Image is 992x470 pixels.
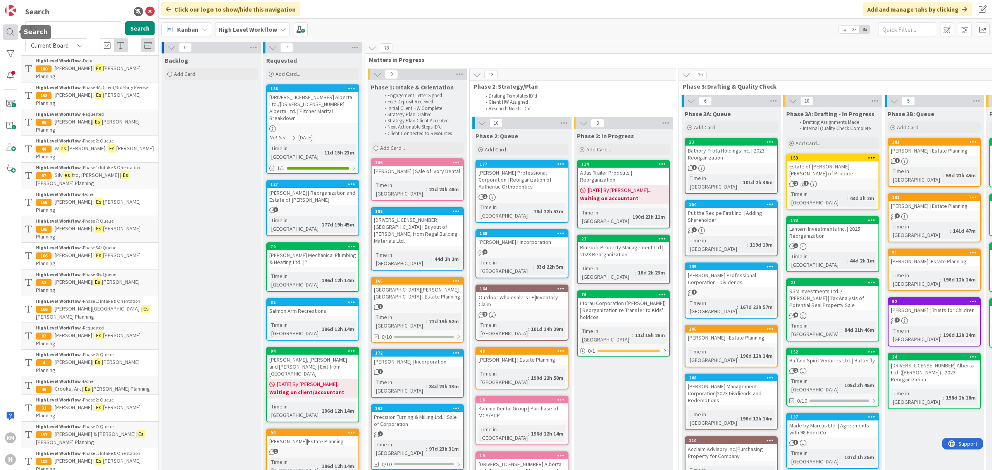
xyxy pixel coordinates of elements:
[793,243,798,248] span: 1
[476,161,568,168] div: 177
[580,327,632,344] div: Time in [GEOGRAPHIC_DATA]
[793,312,798,317] span: 8
[689,326,777,332] div: 106
[269,216,319,233] div: Time in [GEOGRAPHIC_DATA]
[786,154,879,210] a: 153Estate of [PERSON_NAME] | [PERSON_NAME] of ProbateTime in [GEOGRAPHIC_DATA]:43d 3h 2m
[586,146,611,153] span: Add Card...
[270,182,358,187] div: 127
[36,298,155,305] div: Phase 1: Intake & Orientation
[267,299,358,316] div: 82Salmon Arm Recreations
[371,207,464,271] a: 182[DRIVERS_LICENSE_NUMBER] [GEOGRAPHIC_DATA] | Buyout of [PERSON_NAME] from Regal Building Mater...
[685,263,777,287] div: 135[PERSON_NAME] Professional Corporation - Dividends
[266,180,359,236] a: 127[PERSON_NAME] | Reorganization and Estate of [PERSON_NAME]Time in [GEOGRAPHIC_DATA]:177d 19h 45m
[219,26,277,33] b: High Level Workflow
[530,207,532,216] span: :
[36,324,155,331] div: Requested
[174,70,199,77] span: Add Card...
[888,249,981,291] a: 51[PERSON_NAME]| Estate PlanningTime in [GEOGRAPHIC_DATA]:196d 12h 14m
[21,216,158,243] a: High Level Workflow ›Phase 7: Queue185[PERSON_NAME] |Es[PERSON_NAME] Planning
[475,285,568,341] a: 164Outdoor Wholesalers LP|Inventory ClaimTime in [GEOGRAPHIC_DATA]:101d 14h 29m
[578,242,669,259] div: Rimrock Property Management Ltd | 2023 Reorganization
[892,250,980,256] div: 51
[372,208,463,246] div: 182[DRIVERS_LICENSE_NUMBER] [GEOGRAPHIC_DATA] | Buyout of [PERSON_NAME] from Regal Building Mater...
[270,244,358,249] div: 79
[689,202,777,207] div: 154
[21,82,158,109] a: High Level Workflow ›Phase 4A: Client/3rd Party Review158[PERSON_NAME] |Es[PERSON_NAME] Planning
[36,333,52,340] div: 97
[55,252,95,259] span: [PERSON_NAME] |
[688,236,747,253] div: Time in [GEOGRAPHIC_DATA]
[25,21,122,35] input: Search for title...
[479,321,528,338] div: Time in [GEOGRAPHIC_DATA]
[55,198,95,205] span: [PERSON_NAME] |
[692,290,697,295] span: 1
[36,252,52,259] div: 106
[482,312,487,317] span: 2
[36,313,94,320] span: [PERSON_NAME] Planning
[790,280,878,285] div: 21
[36,191,155,198] div: Done
[577,160,670,228] a: 114Atlas Trailer Prodcuts | Reorganization[DATE] By [PERSON_NAME]...Waiting on accountantTime in ...
[578,346,669,356] div: 0/1
[578,298,669,322] div: Ltorau Corporation ([PERSON_NAME]) | Reorganization re Transfer to Kids' holdcos
[740,178,741,187] span: :
[476,230,568,237] div: 168
[944,171,978,180] div: 59d 21h 45m
[267,181,358,188] div: 127
[889,305,980,315] div: [PERSON_NAME] | Trusts for Children
[298,134,313,142] span: [DATE]
[267,250,358,267] div: [PERSON_NAME] Mechanical Plumbing & Heating Ltd. | ?
[55,65,95,72] span: [PERSON_NAME] |
[891,271,940,288] div: Time in [GEOGRAPHIC_DATA]
[787,217,878,241] div: 183Lantern Investments Inc. | 2025 Reorganization
[889,201,980,211] div: [PERSON_NAME] | Estate Planning
[36,119,52,126] div: 96
[630,213,667,221] div: 190d 23h 11m
[482,194,487,199] span: 1
[121,171,130,179] mark: Es
[787,279,878,310] div: 21RSM Investments Ltd. / [PERSON_NAME] | Tax Analysis of Potential Real Property Sale
[95,91,103,99] mark: Es
[276,70,300,77] span: Add Card...
[21,322,158,350] a: High Level Workflow ›Requested97[PERSON_NAME] |Es[PERSON_NAME] Planning
[636,268,667,277] div: 16d 2h 23m
[891,222,950,239] div: Time in [GEOGRAPHIC_DATA]
[277,164,284,172] span: 1 / 1
[36,218,83,224] b: High Level Workflow ›
[36,84,155,91] div: Phase 4A: Client/3rd Party Review
[685,139,777,146] div: 23
[476,292,568,309] div: Outdoor Wholesalers LP|Inventory Claim
[943,171,944,180] span: :
[786,278,879,341] a: 21RSM Investments Ltd. / [PERSON_NAME] | Tax Analysis of Potential Real Property SaleTime in [GEO...
[36,218,155,225] div: Phase 7: Queue
[431,255,432,263] span: :
[31,41,69,49] span: Current Board
[273,207,278,212] span: 3
[581,161,669,167] div: 114
[55,332,95,339] span: [PERSON_NAME] |
[688,174,740,191] div: Time in [GEOGRAPHIC_DATA]
[940,275,941,284] span: :
[267,243,358,250] div: 79
[267,92,358,123] div: [DRIVERS_LICENSE_NUMBER] Alberta Ltd./[DRIVERS_LICENSE_NUMBER] Alberta Ltd. | Pitcher Marital Bre...
[382,333,392,341] span: 0/10
[480,161,568,167] div: 177
[891,167,943,184] div: Time in [GEOGRAPHIC_DATA]
[36,137,155,144] div: Phase 2: Queue
[692,227,697,232] span: 2
[372,159,463,176] div: 186[PERSON_NAME] | Sale of Ivory Dental
[320,220,356,229] div: 177d 19h 45m
[476,161,568,192] div: 177[PERSON_NAME] Professional Corporation | Reorganization of Authentic Orthodontics
[95,251,103,259] mark: Es
[581,236,669,242] div: 22
[581,292,669,297] div: 76
[36,191,83,197] b: High Level Workflow ›
[633,331,667,340] div: 11d 15h 26m
[36,180,94,187] span: [PERSON_NAME] Planning
[476,168,568,192] div: [PERSON_NAME] Professional Corporation | Reorganization of Authentic Orthodontics
[534,262,565,271] div: 93d 22h 5m
[95,331,103,340] mark: Es
[578,235,669,242] div: 22
[372,278,463,285] div: 166
[269,272,319,289] div: Time in [GEOGRAPHIC_DATA]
